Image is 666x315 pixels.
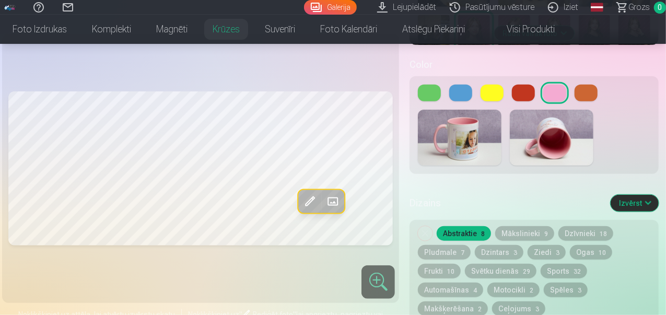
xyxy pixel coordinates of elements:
a: Komplekti [79,15,144,44]
span: 3 [513,249,517,256]
button: Dzintars3 [475,245,523,260]
span: Grozs [628,1,650,14]
button: Abstraktie8 [437,226,491,241]
button: Mākslinieki9 [495,226,554,241]
span: 32 [574,268,581,275]
a: Atslēgu piekariņi [390,15,477,44]
span: 0 [654,2,666,14]
span: 3 [578,287,581,294]
button: Ziedi3 [528,245,566,260]
button: Motocikli2 [487,283,540,297]
a: Krūzes [200,15,252,44]
a: Magnēti [144,15,200,44]
img: /fa1 [4,4,16,10]
button: Spēles3 [544,283,588,297]
span: 7 [461,249,464,256]
button: Automašīnas4 [418,283,483,297]
button: Svētku dienās29 [465,264,536,278]
button: Pludmale7 [418,245,471,260]
span: 10 [447,268,454,275]
button: Frukti10 [418,264,461,278]
span: 3 [535,306,539,313]
a: Foto kalendāri [308,15,390,44]
span: 18 [600,230,607,238]
span: 10 [599,249,606,256]
button: Izvērst [611,195,659,212]
span: 8 [481,230,485,238]
span: 2 [530,287,533,294]
button: Sports32 [541,264,587,278]
button: Dzīvnieki18 [558,226,613,241]
h5: Color [410,57,659,72]
span: 2 [478,306,482,313]
span: 9 [544,230,548,238]
span: 3 [556,249,559,256]
h5: Dizains [410,196,602,211]
button: Ogas10 [570,245,612,260]
a: Visi produkti [477,15,567,44]
a: Suvenīri [252,15,308,44]
span: 29 [523,268,530,275]
span: 4 [473,287,477,294]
